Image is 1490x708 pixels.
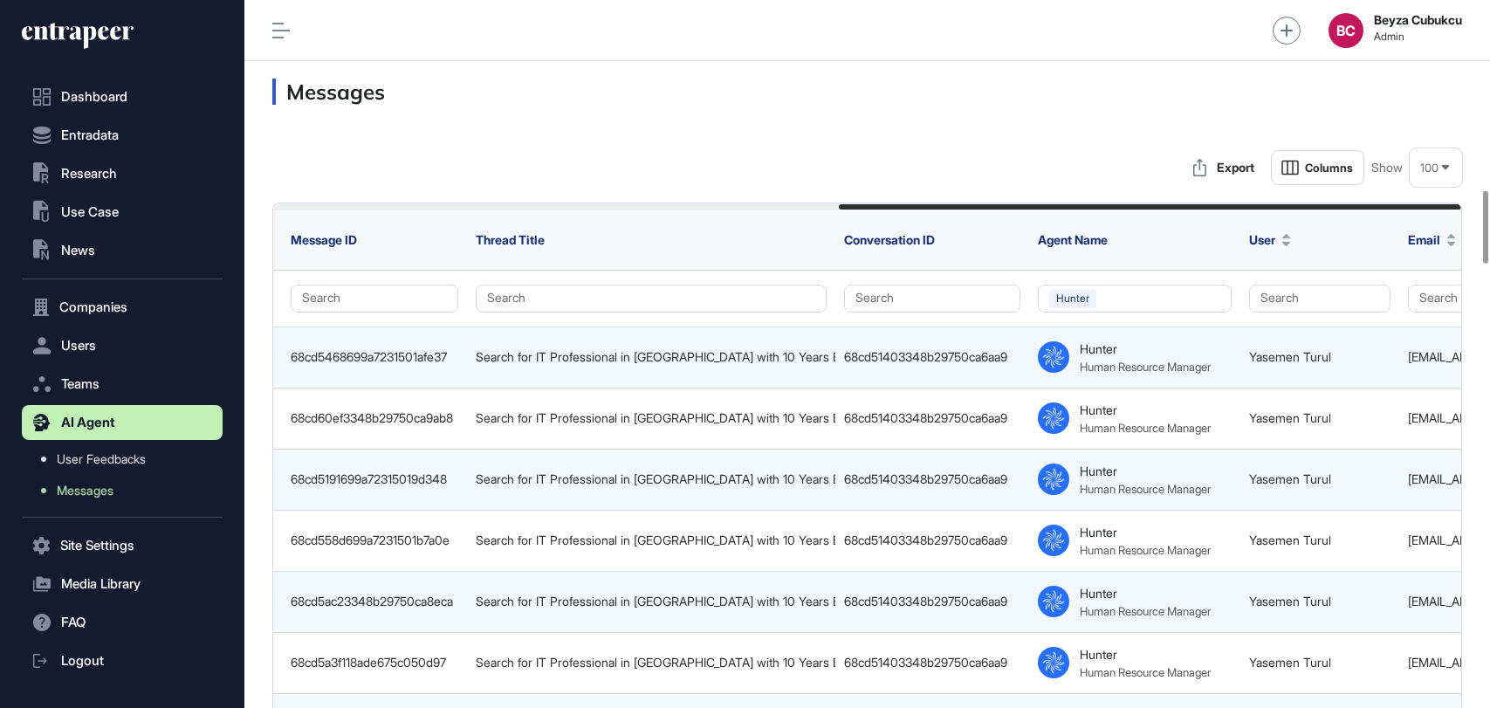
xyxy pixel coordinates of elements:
[291,411,458,425] div: 68cd60ef3348b29750ca9ab8
[1080,360,1211,374] div: Human Resource Manager
[1080,525,1117,540] div: Hunter
[31,475,223,506] a: Messages
[844,411,1020,425] div: 68cd51403348b29750ca6aa9
[1080,482,1211,496] div: Human Resource Manager
[22,567,223,601] button: Media Library
[291,595,458,608] div: 68cd5ac23348b29750ca8eca
[22,290,223,325] button: Companies
[1249,655,1331,670] a: Yasemen Turul
[22,195,223,230] button: Use Case
[1184,150,1264,185] button: Export
[1249,410,1331,425] a: Yasemen Turul
[22,79,223,114] a: Dashboard
[291,472,458,486] div: 68cd5191699a72315019d348
[22,405,223,440] button: AI Agent
[1038,285,1232,313] button: Hunter
[1374,13,1462,27] strong: Beyza Cubukcu
[844,595,1020,608] div: 68cd51403348b29750ca6aa9
[1249,232,1291,248] button: User
[61,339,96,353] span: Users
[291,350,458,364] div: 68cd5468699a7231501afe37
[61,416,115,430] span: AI Agent
[1080,464,1117,478] div: Hunter
[1371,161,1403,175] span: Show
[1408,232,1440,248] span: Email
[476,472,827,486] div: Search for IT Professional in [GEOGRAPHIC_DATA] with 10 Years Experience in Management, AI, and T...
[57,484,113,498] span: Messages
[1080,604,1211,618] div: Human Resource Manager
[1249,285,1390,313] button: Search
[61,377,100,391] span: Teams
[476,595,827,608] div: Search for IT Professional in [GEOGRAPHIC_DATA] with 10 Years Experience in Management, AI, and T...
[291,533,458,547] div: 68cd558d699a7231501b7a0e
[31,443,223,475] a: User Feedbacks
[1080,586,1117,601] div: Hunter
[1249,232,1275,248] span: User
[61,90,127,104] span: Dashboard
[1080,421,1211,435] div: Human Resource Manager
[844,533,1020,547] div: 68cd51403348b29750ca6aa9
[1080,665,1211,679] div: Human Resource Manager
[1374,31,1462,43] span: Admin
[1271,150,1364,185] button: Columns
[291,656,458,670] div: 68cd5a3f118ade675c050d97
[844,285,1020,313] button: Search
[476,411,827,425] div: Search for IT Professional in [GEOGRAPHIC_DATA] with 10 Years Experience in Management, AI, and T...
[476,232,545,247] span: Thread Title
[844,232,935,247] span: Conversation ID
[1249,533,1331,547] a: Yasemen Turul
[59,300,127,314] span: Companies
[476,656,827,670] div: Search for IT Professional in [GEOGRAPHIC_DATA] with 10 Years Experience in Management, AI, and T...
[60,539,134,553] span: Site Settings
[1038,232,1108,247] span: Agent Name
[1080,543,1211,557] div: Human Resource Manager
[291,232,357,247] span: Message ID
[1408,232,1456,248] button: Email
[22,118,223,153] button: Entradata
[22,156,223,191] button: Research
[844,350,1020,364] div: 68cd51403348b29750ca6aa9
[61,244,95,258] span: News
[291,285,458,313] button: Search
[1249,349,1331,364] a: Yasemen Turul
[61,205,119,219] span: Use Case
[22,643,223,678] a: Logout
[61,615,86,629] span: FAQ
[1080,341,1117,356] div: Hunter
[1249,471,1331,486] a: Yasemen Turul
[476,285,827,313] button: Search
[272,79,1462,105] h3: Messages
[844,656,1020,670] div: 68cd51403348b29750ca6aa9
[1080,647,1117,662] div: Hunter
[1420,162,1439,175] span: 100
[844,472,1020,486] div: 68cd51403348b29750ca6aa9
[22,233,223,268] button: News
[61,654,104,668] span: Logout
[57,452,146,466] span: User Feedbacks
[22,605,223,640] button: FAQ
[61,128,119,142] span: Entradata
[61,577,141,591] span: Media Library
[1080,402,1117,417] div: Hunter
[1329,13,1363,48] button: BC
[476,350,827,364] div: Search for IT Professional in [GEOGRAPHIC_DATA] with 10 Years Experience in Management, AI, and T...
[1249,594,1331,608] a: Yasemen Turul
[22,528,223,563] button: Site Settings
[1305,162,1353,175] span: Columns
[22,328,223,363] button: Users
[476,533,827,547] div: Search for IT Professional in [GEOGRAPHIC_DATA] with 10 Years Experience in Management, AI, and T...
[22,367,223,402] button: Teams
[61,167,117,181] span: Research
